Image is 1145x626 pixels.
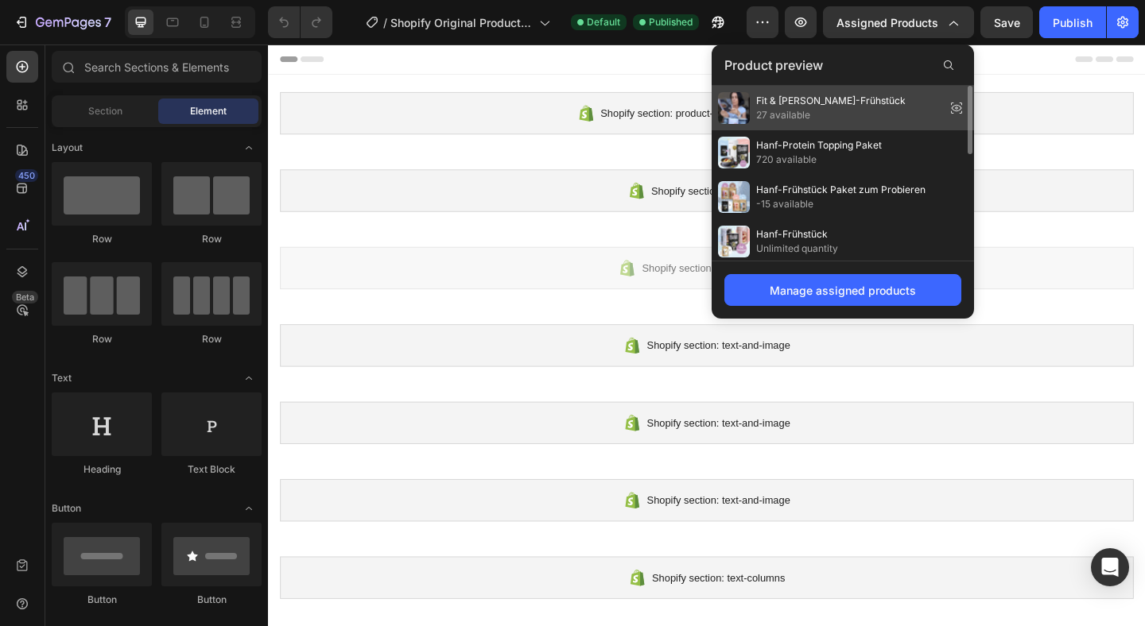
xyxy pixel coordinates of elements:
div: Text Block [161,462,262,477]
span: Section [88,104,122,118]
span: Shopify section: text-and-image [412,318,568,337]
button: Save [980,6,1033,38]
p: 7 [104,13,111,32]
span: Text [52,371,72,385]
div: Row [52,332,152,346]
div: Manage assigned products [770,282,916,299]
span: Toggle open [236,135,262,160]
span: -15 available [756,197,926,211]
iframe: Design area [268,44,1145,626]
div: Heading [52,462,152,477]
span: / [383,14,387,31]
span: Layout [52,141,83,155]
div: 450 [15,169,38,182]
span: Shopify section: main-product [417,149,563,168]
div: Beta [12,291,38,303]
div: Undo/Redo [268,6,332,38]
div: Row [161,332,262,346]
button: 7 [6,6,118,38]
div: Button [161,593,262,607]
button: Manage assigned products [724,274,961,306]
div: Open Intercom Messenger [1091,548,1129,586]
span: Shopify Original Product Template [390,14,533,31]
span: 720 available [756,153,882,167]
span: Product preview [724,56,823,75]
span: Toggle open [236,365,262,391]
span: Hanf-Frühstück Paket zum Probieren [756,183,926,197]
span: Button [52,501,81,516]
input: Search Sections & Elements [52,51,262,83]
div: Button [52,593,152,607]
span: Published [649,15,693,29]
span: Assigned Products [836,14,938,31]
span: 27 available [756,108,906,122]
span: Hanf-Protein Topping Paket [756,138,882,153]
span: Shopify section: product-full-width [406,234,572,253]
img: preview-img [718,181,750,213]
span: Unlimited quantity [756,242,838,256]
button: Publish [1039,6,1106,38]
span: Element [190,104,227,118]
div: Row [52,232,152,246]
img: preview-img [718,226,750,257]
img: preview-img [718,137,750,168]
span: Fit & [PERSON_NAME]-Frühstück [756,94,906,108]
span: Save [994,16,1020,29]
span: Default [587,15,620,29]
div: Row [161,232,262,246]
span: Shopify section: text-columns [417,570,562,589]
span: Shopify section: product-header-content-zipifypages [362,65,619,84]
span: Shopify section: text-and-image [412,486,568,505]
div: Publish [1053,14,1093,31]
span: Hanf-Frühstück [756,227,838,242]
span: Shopify section: text-and-image [412,402,568,421]
span: Toggle open [236,496,262,521]
img: preview-img [718,92,750,124]
button: Assigned Products [823,6,974,38]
